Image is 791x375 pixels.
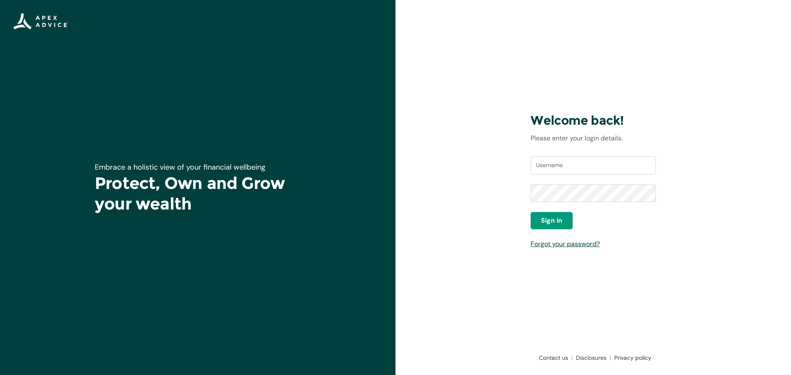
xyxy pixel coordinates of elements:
img: Apex Advice Group [13,13,67,30]
a: Privacy policy [611,354,651,362]
span: Embrace a holistic view of your financial wellbeing [95,162,265,172]
span: Sign in [541,216,562,226]
a: Forgot your password? [531,240,600,248]
a: Disclosures [573,354,611,362]
button: Sign in [531,212,573,229]
input: Username [531,156,656,175]
a: Contact us [536,354,573,362]
h3: Welcome back! [531,113,656,128]
p: Please enter your login details. [531,133,656,143]
h1: Protect, Own and Grow your wealth [95,173,301,214]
